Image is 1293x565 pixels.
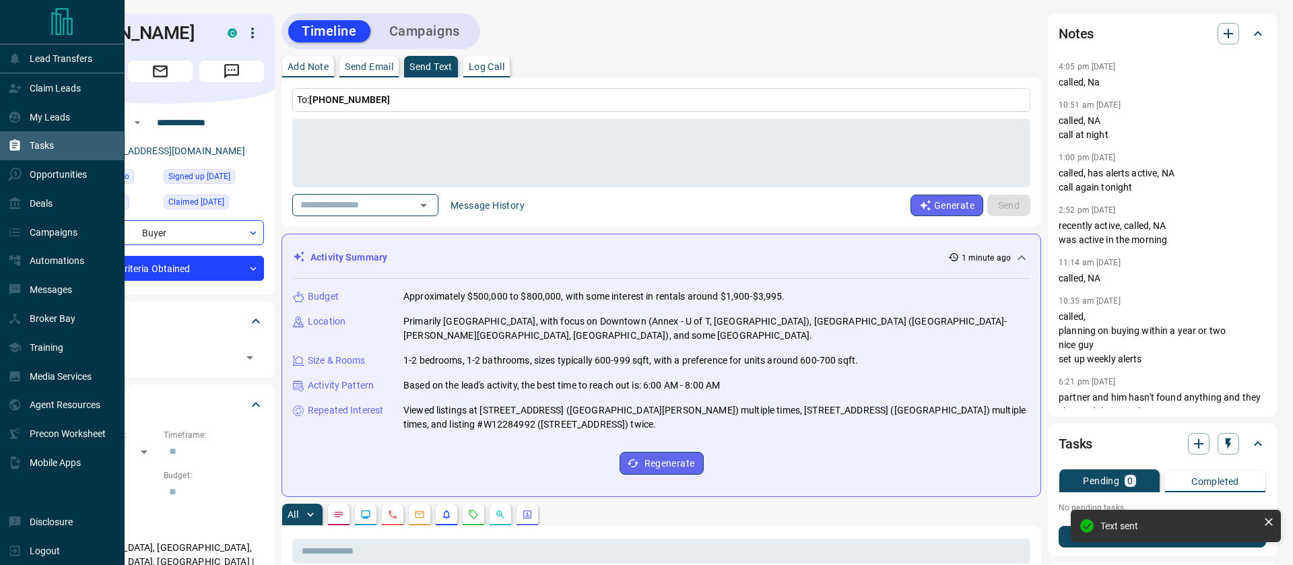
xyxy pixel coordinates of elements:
p: 11:14 am [DATE] [1059,258,1121,267]
div: Tags [57,305,264,337]
p: 2:52 pm [DATE] [1059,205,1116,215]
span: Signed up [DATE] [168,170,230,183]
p: called, planning on buying within a year or two nice guy set up weekly alerts [1059,310,1266,366]
p: 4:05 pm [DATE] [1059,62,1116,71]
p: Size & Rooms [308,354,366,368]
p: 1 minute ago [962,252,1011,264]
div: Buyer [57,220,264,245]
p: Budget: [164,469,264,481]
svg: Notes [333,509,344,520]
div: Notes [1059,18,1266,50]
button: Campaigns [376,20,473,42]
h1: [PERSON_NAME] [57,22,207,44]
button: Open [240,348,259,367]
h2: Tasks [1059,433,1092,455]
button: Open [414,196,433,215]
p: Add Note [288,62,329,71]
p: Timeframe: [164,429,264,441]
p: Repeated Interest [308,403,383,418]
p: Pending [1083,476,1119,486]
p: Approximately $500,000 to $800,000, with some interest in rentals around $1,900-$3,995. [403,290,785,304]
svg: Requests [468,509,479,520]
div: Criteria [57,389,264,421]
p: 10:51 am [DATE] [1059,100,1121,110]
p: called, NA [1059,271,1266,286]
svg: Listing Alerts [441,509,452,520]
div: Text sent [1100,521,1258,531]
p: Viewed listings at [STREET_ADDRESS] ([GEOGRAPHIC_DATA][PERSON_NAME]) multiple times, [STREET_ADDR... [403,403,1030,432]
div: Tue Mar 15 2022 [164,169,264,188]
p: called, NA call at night [1059,114,1266,142]
button: New Task [1059,526,1266,547]
p: 10:35 am [DATE] [1059,296,1121,306]
p: 1:00 pm [DATE] [1059,153,1116,162]
p: partner and him hasn't found anything and they changed their mind [1059,391,1266,419]
h2: Notes [1059,23,1094,44]
p: Primarily [GEOGRAPHIC_DATA], with focus on Downtown (Annex - U of T, [GEOGRAPHIC_DATA]), [GEOGRAP... [403,314,1030,343]
div: Tue Mar 15 2022 [164,195,264,213]
p: Send Text [409,62,453,71]
div: Criteria Obtained [57,256,264,281]
p: Budget [308,290,339,304]
div: Tasks [1059,428,1266,460]
p: Based on the lead's activity, the best time to reach out is: 6:00 AM - 8:00 AM [403,378,720,393]
span: [PHONE_NUMBER] [309,94,390,105]
span: Message [199,61,264,82]
span: Claimed [DATE] [168,195,224,209]
button: Message History [442,195,533,216]
svg: Opportunities [495,509,506,520]
p: Log Call [469,62,504,71]
button: Regenerate [620,452,704,475]
p: Activity Summary [310,251,387,265]
p: No pending tasks [1059,498,1266,518]
div: condos.ca [228,28,237,38]
svg: Emails [414,509,425,520]
svg: Calls [387,509,398,520]
p: All [288,510,298,519]
p: recently active, called, NA was active in the morning [1059,219,1266,247]
p: Areas Searched: [57,525,264,537]
button: Open [129,114,145,131]
p: called, has alerts active, NA call again tonight [1059,166,1266,195]
p: 0 [1127,476,1133,486]
p: 6:21 pm [DATE] [1059,377,1116,387]
span: Email [128,61,193,82]
p: called, Na [1059,75,1266,90]
p: Completed [1191,477,1239,486]
button: Generate [910,195,983,216]
p: Location [308,314,345,329]
p: Activity Pattern [308,378,374,393]
p: 1-2 bedrooms, 1-2 bathrooms, sizes typically 600-999 sqft, with a preference for units around 600... [403,354,858,368]
a: [EMAIL_ADDRESS][DOMAIN_NAME] [93,145,245,156]
div: Activity Summary1 minute ago [293,245,1030,270]
p: Send Email [345,62,393,71]
svg: Agent Actions [522,509,533,520]
svg: Lead Browsing Activity [360,509,371,520]
button: Timeline [288,20,370,42]
p: To: [292,88,1030,112]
